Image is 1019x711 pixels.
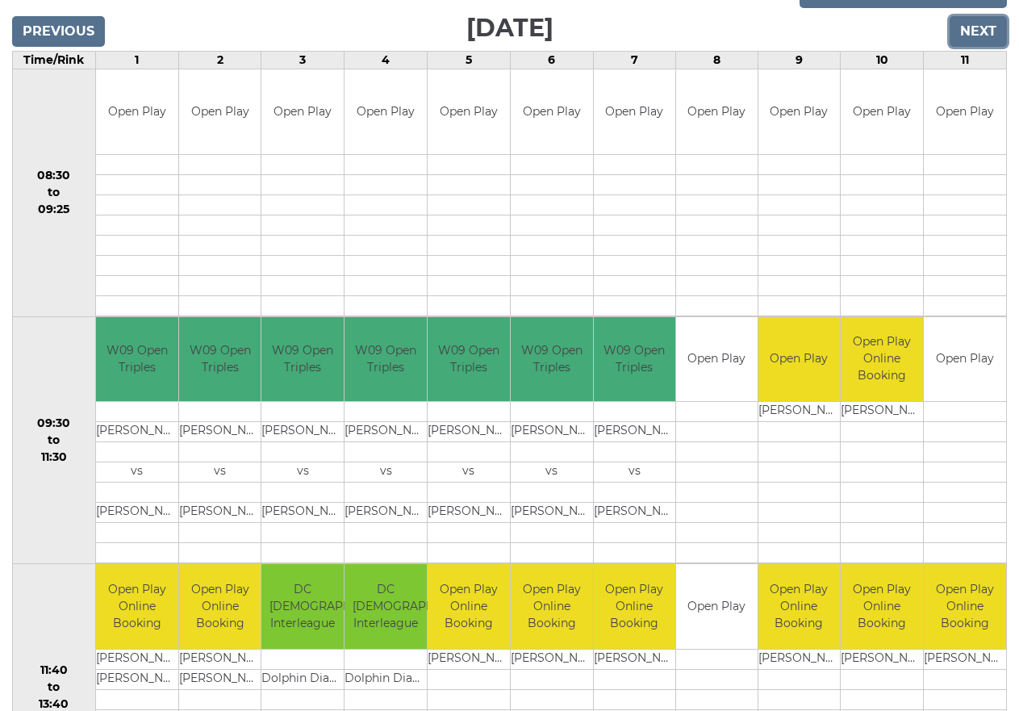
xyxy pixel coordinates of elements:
td: 2 [178,52,261,69]
td: 1 [95,52,178,69]
td: [PERSON_NAME] [428,649,510,669]
td: [PERSON_NAME] [428,503,510,523]
td: Open Play Online Booking [841,317,923,402]
td: Dolphin Diamonds [261,669,344,689]
td: vs [179,462,261,483]
td: Open Play Online Booking [511,564,593,649]
td: [PERSON_NAME] [924,649,1006,669]
td: Time/Rink [13,52,96,69]
td: [PERSON_NAME] [841,649,923,669]
td: vs [261,462,344,483]
td: Open Play Online Booking [841,564,923,649]
td: [PERSON_NAME] [96,503,178,523]
td: Open Play [924,69,1006,154]
td: [PERSON_NAME] [428,422,510,442]
td: [PERSON_NAME] [594,503,676,523]
td: W09 Open Triples [261,317,344,402]
td: W09 Open Triples [96,317,178,402]
td: Dolphin Diamonds [345,669,427,689]
input: Next [950,16,1007,47]
td: 5 [427,52,510,69]
td: [PERSON_NAME] [511,649,593,669]
td: Open Play [841,69,923,154]
td: [PERSON_NAME] [511,422,593,442]
td: vs [96,462,178,483]
td: Open Play [676,564,757,649]
td: Open Play Online Booking [758,564,841,649]
td: [PERSON_NAME] [96,422,178,442]
td: 11 [924,52,1007,69]
td: Open Play Online Booking [924,564,1006,649]
td: W09 Open Triples [428,317,510,402]
td: Open Play [758,317,841,402]
td: [PERSON_NAME] [261,422,344,442]
td: Open Play Online Booking [594,564,676,649]
td: Open Play [96,69,178,154]
td: Open Play [676,317,757,402]
td: vs [511,462,593,483]
td: W09 Open Triples [345,317,427,402]
td: Open Play [924,317,1006,402]
td: [PERSON_NAME] [758,402,841,422]
td: 8 [676,52,758,69]
td: [PERSON_NAME] [594,422,676,442]
td: vs [428,462,510,483]
td: [PERSON_NAME] [179,669,261,689]
td: [PERSON_NAME] [96,649,178,669]
td: DC [DEMOGRAPHIC_DATA] Interleague [261,564,344,649]
td: W09 Open Triples [594,317,676,402]
td: Open Play Online Booking [179,564,261,649]
td: [PERSON_NAME] [261,503,344,523]
td: vs [345,462,427,483]
td: [PERSON_NAME] [841,402,923,422]
td: [PERSON_NAME] [179,422,261,442]
td: 7 [593,52,676,69]
td: 10 [841,52,924,69]
td: DC [DEMOGRAPHIC_DATA] Interleague [345,564,427,649]
td: [PERSON_NAME] [594,649,676,669]
td: [PERSON_NAME] [179,649,261,669]
td: [PERSON_NAME] [345,422,427,442]
td: 4 [345,52,428,69]
input: Previous [12,16,105,47]
td: 9 [758,52,841,69]
td: Open Play [345,69,427,154]
td: [PERSON_NAME] [758,649,841,669]
td: Open Play [758,69,841,154]
td: Open Play [179,69,261,154]
td: W09 Open Triples [179,317,261,402]
td: 6 [510,52,593,69]
td: [PERSON_NAME] [96,669,178,689]
td: Open Play [428,69,510,154]
td: 3 [261,52,345,69]
td: [PERSON_NAME] [511,503,593,523]
td: Open Play [594,69,676,154]
td: 08:30 to 09:25 [13,69,96,317]
td: Open Play [511,69,593,154]
td: 09:30 to 11:30 [13,316,96,564]
td: [PERSON_NAME] [345,503,427,523]
td: vs [594,462,676,483]
td: Open Play Online Booking [96,564,178,649]
td: Open Play [261,69,344,154]
td: Open Play Online Booking [428,564,510,649]
td: Open Play [676,69,757,154]
td: [PERSON_NAME] [179,503,261,523]
td: W09 Open Triples [511,317,593,402]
